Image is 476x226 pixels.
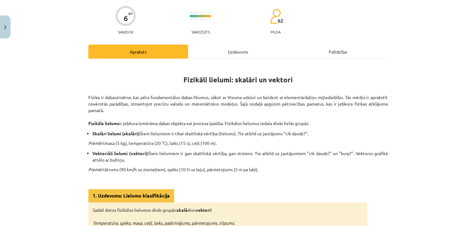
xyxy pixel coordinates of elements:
[191,19,192,20] img: icon-short-line-57e1e144782c952c97e751825c79c345078a6d821885a25fce030b3d8c18986b.svg
[288,45,388,59] div: Palīdzība
[93,220,235,226] em: Temperatūra, spēks, masa, ceļš, laiks, paātrinājums, pārvietojums, tilpums.
[203,19,204,20] img: icon-short-line-57e1e144782c952c97e751825c79c345078a6d821885a25fce030b3d8c18986b.svg
[88,189,174,202] div: 1. Uzdevums: Lielumu klasifikācija
[183,75,293,84] strong: Fizikāli lielumi: skalāri un vektori
[88,120,119,126] strong: Fizikāls lielums
[88,166,388,173] p: ātrums (90 km/h uz ziemeļiem), spēks (10 N uz leju), pārvietojums (5 m pa labi).
[128,12,132,15] span: XP
[188,45,288,59] div: Uzdevums
[116,30,136,34] p: Saņemsi
[88,140,105,146] em: Piemēri:
[206,12,207,13] img: icon-short-line-57e1e144782c952c97e751825c79c345078a6d821885a25fce030b3d8c18986b.svg
[192,30,210,34] p: Sarežģīts
[4,25,7,29] img: icon-close-lesson-0947bae3869378f0d4975bcd49f059093ad1ed9edebbc8119c70593378902aed.svg
[88,167,105,172] em: Piemēri:
[200,19,201,20] img: icon-short-line-57e1e144782c952c97e751825c79c345078a6d821885a25fce030b3d8c18986b.svg
[88,45,188,59] div: Apraksts
[194,19,195,20] img: icon-short-line-57e1e144782c952c97e751825c79c345078a6d821885a25fce030b3d8c18986b.svg
[197,19,198,20] img: icon-short-line-57e1e144782c952c97e751825c79c345078a6d821885a25fce030b3d8c18986b.svg
[194,12,195,13] img: icon-short-line-57e1e144782c952c97e751825c79c345078a6d821885a25fce030b3d8c18986b.svg
[92,150,388,163] li: Šiem lielumiem ir gan skaitliskā vērtība, gan virziens. Tie atbild uz jautājumiem "cik daudz?" un...
[92,150,148,156] strong: Vektoriāli lielumi (vektori):
[177,207,191,213] strong: skalāri
[88,140,388,146] p: masa (5 kg), temperatūra (20 °C), laiks (15 s), ceļš (100 m).
[271,30,280,34] p: pilda
[203,12,204,13] img: icon-short-line-57e1e144782c952c97e751825c79c345078a6d821885a25fce030b3d8c18986b.svg
[206,19,207,20] img: icon-short-line-57e1e144782c952c97e751825c79c345078a6d821885a25fce030b3d8c18986b.svg
[124,14,128,23] div: 6
[92,131,140,136] strong: Skalāri lielumi (skalāri):
[92,130,388,137] li: Šiem lielumiem ir tikai skaitliskā vērtība (lielums). Tie atbild uz jautājumu "cik daudz?".
[270,9,281,24] img: students-c634bb4e5e11cddfef0936a35e636f08e4e9abd3cc4e673bd6f9a4125e45ecb1.svg
[278,18,283,24] span: 62
[88,94,388,127] p: Fizika ir dabaszinātne, kas pēta fundamentālus dabas likumus, sākot ar Visuma uzbūvi un beidzot a...
[200,12,201,13] img: icon-short-line-57e1e144782c952c97e751825c79c345078a6d821885a25fce030b3d8c18986b.svg
[191,12,192,13] img: icon-short-line-57e1e144782c952c97e751825c79c345078a6d821885a25fce030b3d8c18986b.svg
[197,12,198,13] img: icon-short-line-57e1e144782c952c97e751825c79c345078a6d821885a25fce030b3d8c18986b.svg
[196,207,211,213] strong: vektori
